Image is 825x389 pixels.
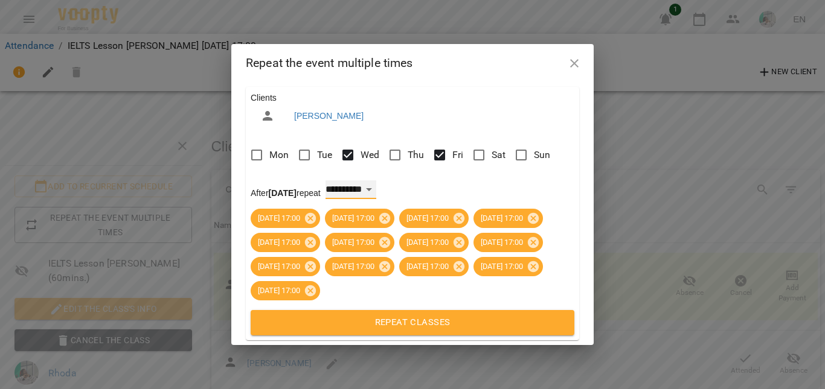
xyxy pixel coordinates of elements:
[452,148,463,162] span: Fri
[269,188,297,198] b: [DATE]
[294,110,364,122] a: [PERSON_NAME]
[399,209,469,228] div: [DATE] 17:00
[251,92,574,133] ul: Clients
[399,233,469,252] div: [DATE] 17:00
[399,261,456,272] span: [DATE] 17:00
[251,237,307,248] span: [DATE] 17:00
[399,213,456,224] span: [DATE] 17:00
[473,237,530,248] span: [DATE] 17:00
[317,148,332,162] span: Tue
[251,213,307,224] span: [DATE] 17:00
[251,188,321,198] span: After repeat
[251,261,307,272] span: [DATE] 17:00
[325,237,382,248] span: [DATE] 17:00
[473,261,530,272] span: [DATE] 17:00
[473,257,543,276] div: [DATE] 17:00
[251,285,307,296] span: [DATE] 17:00
[473,213,530,224] span: [DATE] 17:00
[399,237,456,248] span: [DATE] 17:00
[399,257,469,276] div: [DATE] 17:00
[473,209,543,228] div: [DATE] 17:00
[264,315,561,330] span: Repeat classes
[251,209,320,228] div: [DATE] 17:00
[492,148,506,162] span: Sat
[361,148,379,162] span: Wed
[325,213,382,224] span: [DATE] 17:00
[473,233,543,252] div: [DATE] 17:00
[246,54,579,72] h2: Repeat the event multiple times
[325,257,394,276] div: [DATE] 17:00
[251,310,574,335] button: Repeat classes
[251,257,320,276] div: [DATE] 17:00
[534,148,550,162] span: Sun
[269,148,289,162] span: Mon
[251,233,320,252] div: [DATE] 17:00
[325,209,394,228] div: [DATE] 17:00
[251,281,320,300] div: [DATE] 17:00
[408,148,424,162] span: Thu
[325,233,394,252] div: [DATE] 17:00
[325,261,382,272] span: [DATE] 17:00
